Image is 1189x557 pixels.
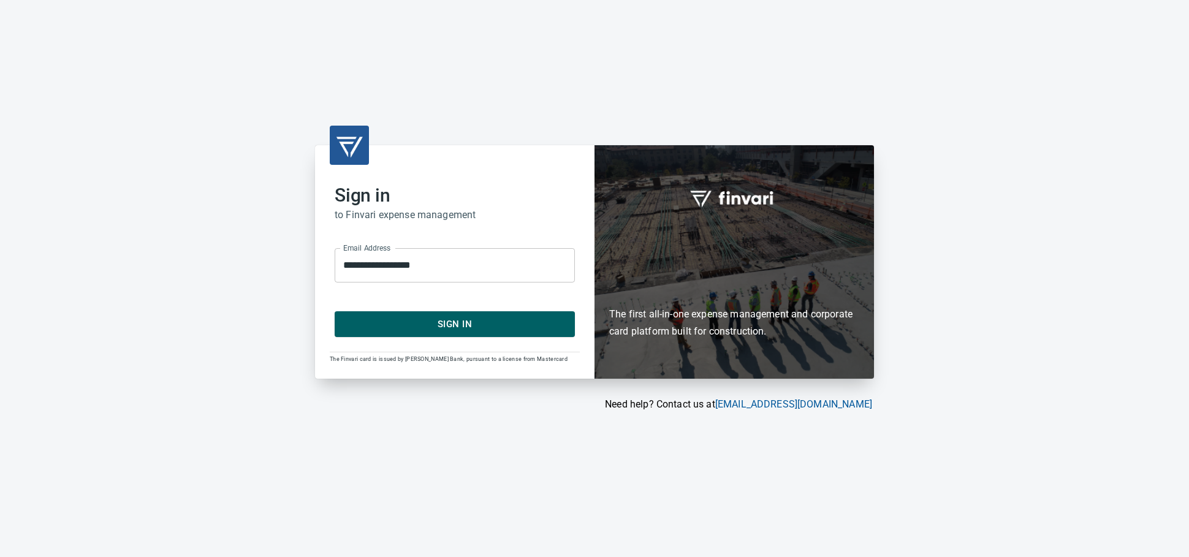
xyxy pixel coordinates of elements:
img: fullword_logo_white.png [688,184,780,212]
img: transparent_logo.png [335,131,364,160]
div: Finvari [594,145,874,379]
a: [EMAIL_ADDRESS][DOMAIN_NAME] [715,398,872,410]
h2: Sign in [335,184,575,207]
h6: The first all-in-one expense management and corporate card platform built for construction. [609,235,859,341]
h6: to Finvari expense management [335,207,575,224]
span: The Finvari card is issued by [PERSON_NAME] Bank, pursuant to a license from Mastercard [330,356,568,362]
button: Sign In [335,311,575,337]
p: Need help? Contact us at [315,397,872,412]
span: Sign In [348,316,561,332]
